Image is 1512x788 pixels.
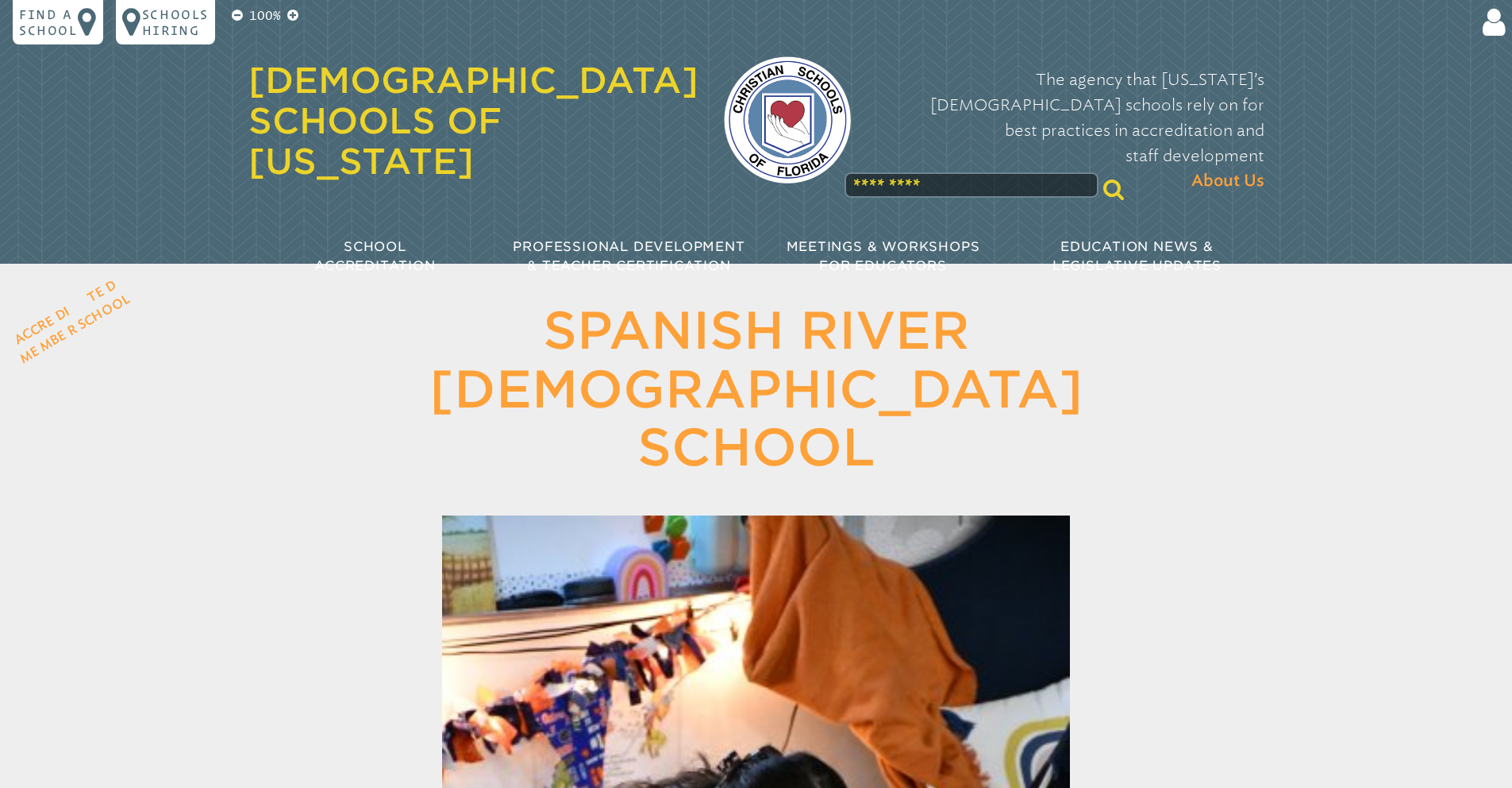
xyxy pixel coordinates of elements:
a: [DEMOGRAPHIC_DATA] Schools of [US_STATE] [248,60,698,182]
p: Schools Hiring [142,6,209,38]
span: Education News & Legislative Updates [1052,239,1222,273]
p: Find a school [19,6,78,38]
span: Professional Development & Teacher Certification [513,239,744,273]
span: About Us [1191,168,1264,194]
p: 100% [246,6,284,25]
h1: Spanish River [DEMOGRAPHIC_DATA] School [348,302,1164,477]
span: Meetings & Workshops for Educators [787,239,980,273]
img: csf-logo-web-colors.png [724,56,851,183]
p: The agency that [US_STATE]’s [DEMOGRAPHIC_DATA] schools rely on for best practices in accreditati... [876,67,1264,194]
span: School Accreditation [314,239,435,273]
